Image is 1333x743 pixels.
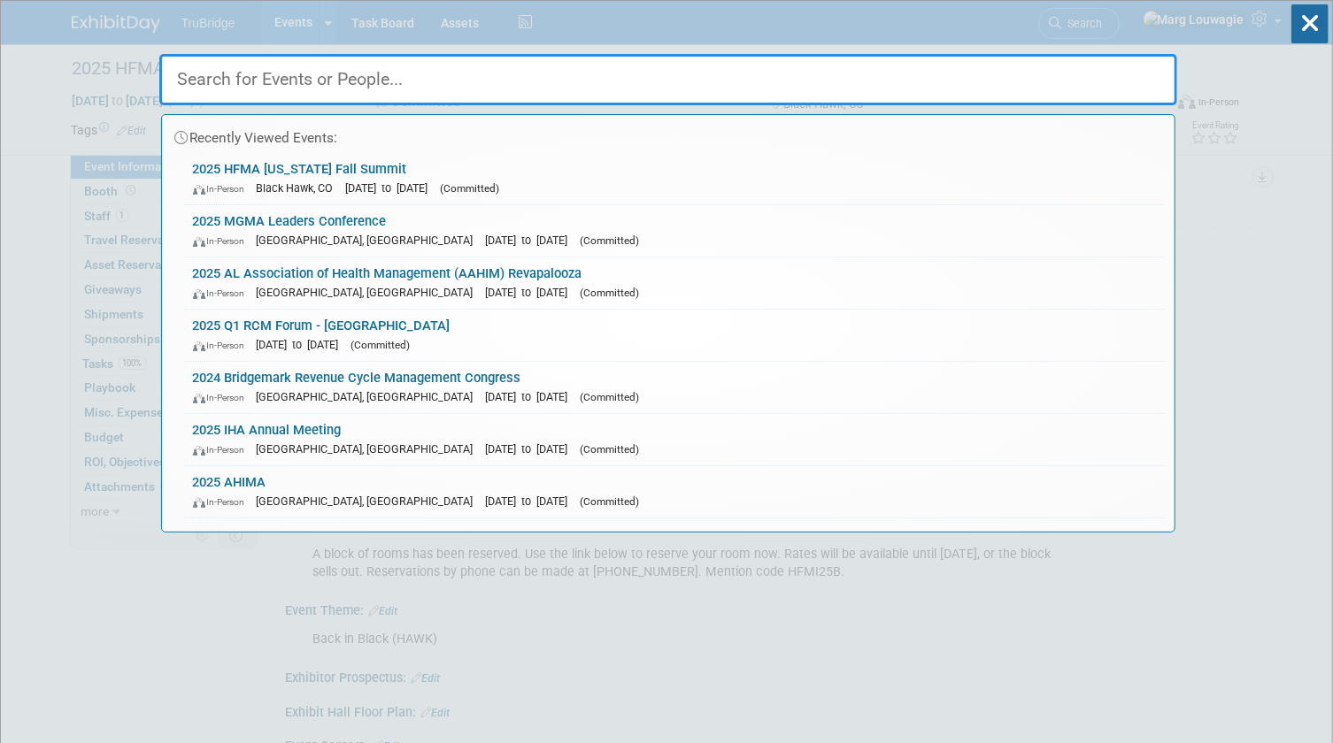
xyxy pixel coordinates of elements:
[159,54,1177,105] input: Search for Events or People...
[257,442,482,456] span: [GEOGRAPHIC_DATA], [GEOGRAPHIC_DATA]
[441,182,500,195] span: (Committed)
[184,257,1166,309] a: 2025 AL Association of Health Management (AAHIM) Revapalooza In-Person [GEOGRAPHIC_DATA], [GEOGRA...
[486,234,577,247] span: [DATE] to [DATE]
[581,234,640,247] span: (Committed)
[581,495,640,508] span: (Committed)
[184,310,1166,361] a: 2025 Q1 RCM Forum - [GEOGRAPHIC_DATA] In-Person [DATE] to [DATE] (Committed)
[257,234,482,247] span: [GEOGRAPHIC_DATA], [GEOGRAPHIC_DATA]
[184,466,1166,517] a: 2025 AHIMA In-Person [GEOGRAPHIC_DATA], [GEOGRAPHIC_DATA] [DATE] to [DATE] (Committed)
[346,181,437,195] span: [DATE] to [DATE]
[193,183,253,195] span: In-Person
[193,444,253,456] span: In-Person
[193,235,253,247] span: In-Person
[486,390,577,403] span: [DATE] to [DATE]
[581,287,640,299] span: (Committed)
[171,115,1166,153] div: Recently Viewed Events:
[184,414,1166,465] a: 2025 IHA Annual Meeting In-Person [GEOGRAPHIC_DATA], [GEOGRAPHIC_DATA] [DATE] to [DATE] (Committed)
[486,442,577,456] span: [DATE] to [DATE]
[257,338,348,351] span: [DATE] to [DATE]
[184,205,1166,257] a: 2025 MGMA Leaders Conference In-Person [GEOGRAPHIC_DATA], [GEOGRAPHIC_DATA] [DATE] to [DATE] (Com...
[486,286,577,299] span: [DATE] to [DATE]
[257,181,343,195] span: Black Hawk, CO
[184,362,1166,413] a: 2024 Bridgemark Revenue Cycle Management Congress In-Person [GEOGRAPHIC_DATA], [GEOGRAPHIC_DATA] ...
[193,340,253,351] span: In-Person
[581,443,640,456] span: (Committed)
[193,392,253,403] span: In-Person
[193,496,253,508] span: In-Person
[257,390,482,403] span: [GEOGRAPHIC_DATA], [GEOGRAPHIC_DATA]
[486,494,577,508] span: [DATE] to [DATE]
[193,287,253,299] span: In-Person
[257,286,482,299] span: [GEOGRAPHIC_DATA], [GEOGRAPHIC_DATA]
[184,153,1166,204] a: 2025 HFMA [US_STATE] Fall Summit In-Person Black Hawk, CO [DATE] to [DATE] (Committed)
[351,339,411,351] span: (Committed)
[257,494,482,508] span: [GEOGRAPHIC_DATA], [GEOGRAPHIC_DATA]
[581,391,640,403] span: (Committed)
